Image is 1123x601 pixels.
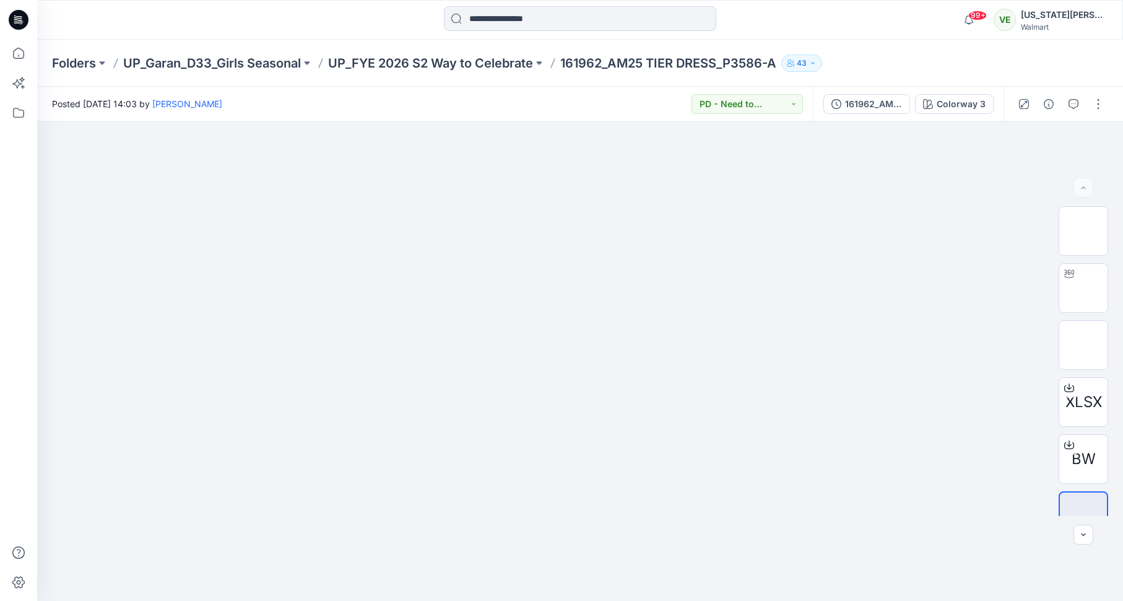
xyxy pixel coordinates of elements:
span: Posted [DATE] 14:03 by [52,97,222,110]
a: UP_FYE 2026 S2 Way to Celebrate [328,55,533,72]
div: Colorway 3 [937,97,986,111]
div: [US_STATE][PERSON_NAME] [1021,7,1108,22]
div: 161962_AM25 TIER DRESS_P3586-A 10.8.24 (1) [845,97,902,111]
p: 43 [797,56,807,70]
div: Walmart [1021,22,1108,32]
button: 43 [781,55,822,72]
span: XLSX [1065,391,1102,413]
p: 161962_AM25 TIER DRESS_P3586-A [560,55,776,72]
a: UP_Garan_D33_Girls Seasonal [123,55,301,72]
span: BW [1072,448,1096,470]
a: Folders [52,55,96,72]
button: Details [1039,94,1059,114]
div: VE [994,9,1016,31]
a: [PERSON_NAME] [152,99,222,109]
button: 161962_AM25 TIER DRESS_P3586-A [DATE] (1) [823,94,910,114]
button: Colorway 3 [915,94,994,114]
span: 99+ [968,11,987,20]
